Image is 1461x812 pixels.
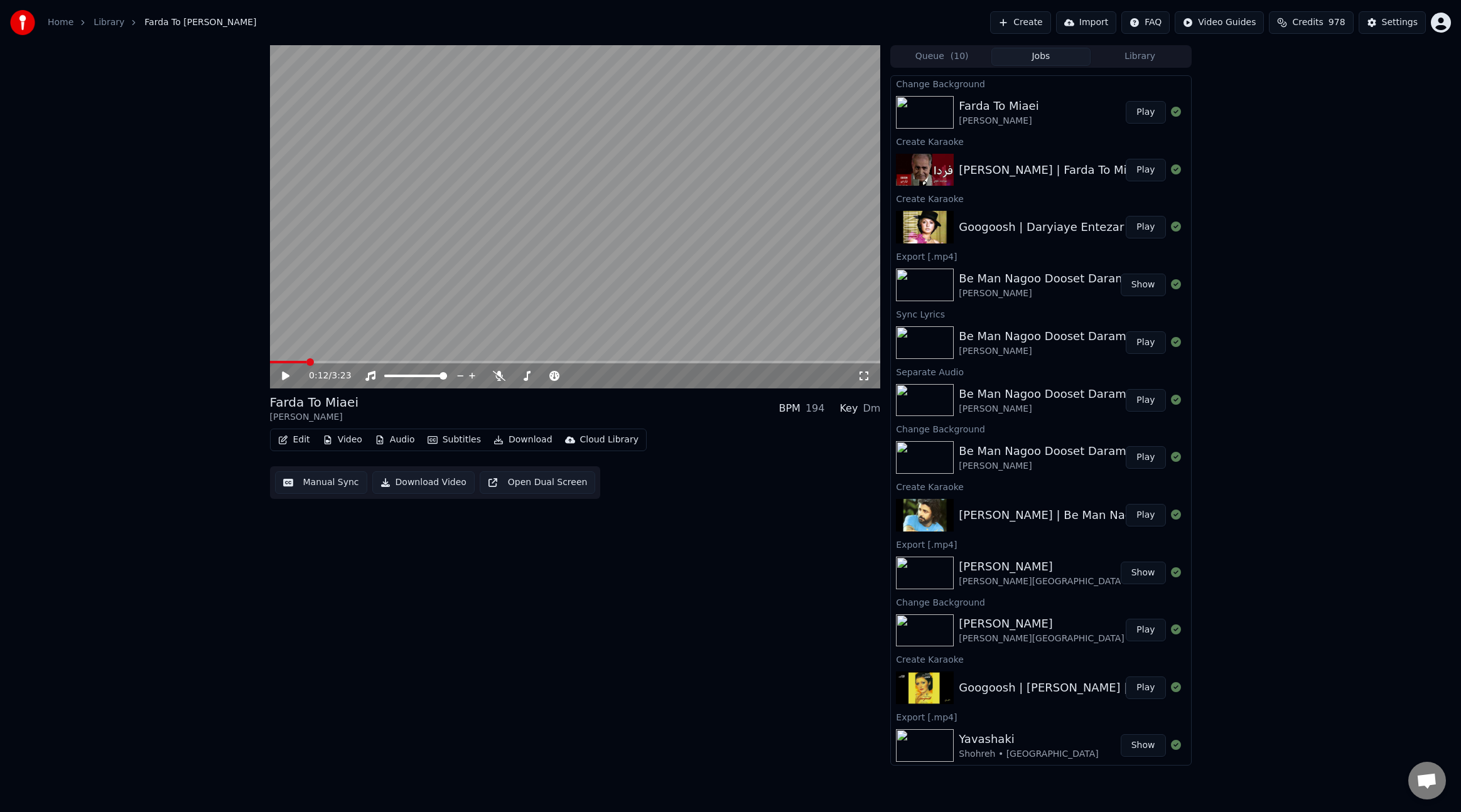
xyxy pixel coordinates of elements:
[270,411,359,424] div: [PERSON_NAME]
[1126,159,1165,181] button: Play
[959,218,1288,236] div: Googoosh | Daryiaye Entezar | گوگوش | دریای انتظار | کارائوکه
[10,10,35,35] img: youka
[1126,446,1165,469] button: Play
[891,709,1190,724] div: Export [.mp4]
[1269,11,1353,34] button: Credits978
[318,431,367,449] button: Video
[891,421,1190,436] div: Change Background
[959,558,1124,575] div: [PERSON_NAME]
[959,679,1263,697] div: Googoosh | [PERSON_NAME] | گوگوش | باور کن | کارائوکه
[806,401,825,416] div: 194
[891,248,1190,264] div: Export [.mp4]
[273,431,315,449] button: Edit
[951,50,969,63] span: ( 10 )
[891,594,1190,609] div: Change Background
[959,270,1126,287] div: Be Man Nagoo Dooset Daram
[1056,11,1116,34] button: Import
[959,115,1038,127] div: [PERSON_NAME]
[1126,101,1165,124] button: Play
[48,16,257,29] nav: breadcrumb
[891,134,1190,149] div: Create Karaoke
[48,16,73,29] a: Home
[891,651,1190,666] div: Create Karaoke
[959,287,1126,300] div: [PERSON_NAME]
[959,460,1126,473] div: [PERSON_NAME]
[1126,389,1165,412] button: Play
[959,442,1126,460] div: Be Man Nagoo Dooset Daram
[94,16,124,29] a: Library
[423,431,486,449] button: Subtitles
[1292,16,1323,29] span: Credits
[1126,676,1165,699] button: Play
[891,479,1190,494] div: Create Karaoke
[839,401,858,416] div: Key
[309,370,328,382] span: 0:12
[275,471,367,494] button: Manual Sync
[144,16,256,29] span: Farda To [PERSON_NAME]
[1121,562,1166,584] button: Show
[959,385,1126,403] div: Be Man Nagoo Dooset Daram
[990,11,1051,34] button: Create
[959,748,1098,761] div: Shohreh • [GEOGRAPHIC_DATA]
[488,431,558,449] button: Download
[959,345,1126,358] div: [PERSON_NAME]
[1121,274,1166,296] button: Show
[1408,762,1446,799] div: Open chat
[959,615,1124,633] div: [PERSON_NAME]
[1126,216,1165,238] button: Play
[1126,331,1165,354] button: Play
[270,393,359,411] div: Farda To Miaei
[991,48,1091,66] button: Jobs
[1126,619,1165,641] button: Play
[480,471,596,494] button: Open Dual Screen
[1121,11,1170,34] button: FAQ
[959,575,1124,588] div: [PERSON_NAME][GEOGRAPHIC_DATA]
[959,328,1126,345] div: Be Man Nagoo Dooset Daram
[332,370,351,382] span: 3:23
[1126,504,1165,526] button: Play
[372,471,475,494] button: Download Video
[959,161,1355,179] div: [PERSON_NAME] | Farda To Miaei | هوشمند عقيلى | فردا تو می آیی | کارائوکه
[309,370,339,382] div: /
[1175,11,1264,34] button: Video Guides
[1359,11,1426,34] button: Settings
[1329,16,1345,29] span: 978
[891,306,1190,321] div: Sync Lyrics
[863,401,880,416] div: Dm
[891,364,1190,379] div: Separate Audio
[1091,48,1190,66] button: Library
[779,401,800,416] div: BPM
[1382,16,1418,29] div: Settings
[959,633,1124,645] div: [PERSON_NAME][GEOGRAPHIC_DATA]
[580,434,639,446] div: Cloud Library
[891,537,1190,552] div: Export [.mp4]
[1121,734,1166,757] button: Show
[891,76,1190,91] div: Change Background
[959,403,1126,415] div: [PERSON_NAME]
[891,191,1190,206] div: Create Karaoke
[959,97,1038,115] div: Farda To Miaei
[959,730,1098,748] div: Yavashaki
[892,48,991,66] button: Queue
[370,431,420,449] button: Audio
